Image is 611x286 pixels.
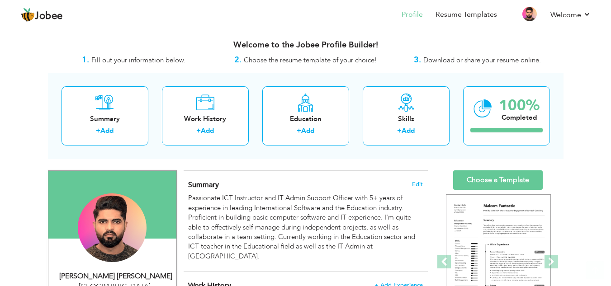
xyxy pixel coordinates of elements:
[69,114,141,124] div: Summary
[82,54,89,66] strong: 1.
[270,114,342,124] div: Education
[414,54,421,66] strong: 3.
[100,126,114,135] a: Add
[20,8,63,22] a: Jobee
[35,11,63,21] span: Jobee
[196,126,201,136] label: +
[370,114,442,124] div: Skills
[402,9,423,20] a: Profile
[55,271,176,281] div: [PERSON_NAME] [PERSON_NAME]
[499,98,540,113] div: 100%
[297,126,301,136] label: +
[188,193,422,261] div: Passionate ICT Instructor and IT Admin Support Officer with 5+ years of experience in leading Int...
[244,56,377,65] span: Choose the resume template of your choice!
[91,56,185,65] span: Fill out your information below.
[550,9,591,20] a: Welcome
[188,180,422,189] h4: Adding a summary is a quick and easy way to highlight your experience and interests.
[20,8,35,22] img: jobee.io
[436,9,497,20] a: Resume Templates
[522,7,537,21] img: Profile Img
[412,181,423,188] span: Edit
[169,114,242,124] div: Work History
[201,126,214,135] a: Add
[453,170,543,190] a: Choose a Template
[78,193,147,262] img: Hafiz Muhammad Abdul Wajid
[234,54,242,66] strong: 2.
[188,180,219,190] span: Summary
[402,126,415,135] a: Add
[96,126,100,136] label: +
[397,126,402,136] label: +
[301,126,314,135] a: Add
[48,41,564,50] h3: Welcome to the Jobee Profile Builder!
[499,113,540,122] div: Completed
[423,56,541,65] span: Download or share your resume online.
